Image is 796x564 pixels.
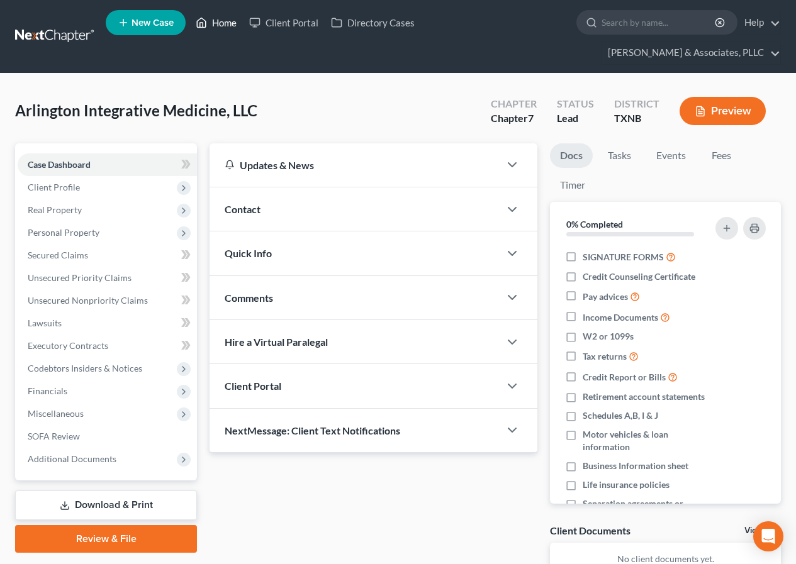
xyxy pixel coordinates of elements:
a: Docs [550,143,593,168]
a: Unsecured Priority Claims [18,267,197,289]
div: Status [557,97,594,111]
span: 7 [528,112,534,124]
div: Chapter [491,97,537,111]
div: District [614,97,659,111]
span: Lawsuits [28,318,62,328]
span: Codebtors Insiders & Notices [28,363,142,373]
span: Credit Counseling Certificate [583,270,695,283]
a: Client Portal [243,11,325,34]
a: Secured Claims [18,244,197,267]
span: Schedules A,B, I & J [583,409,658,422]
span: Motor vehicles & loan information [583,428,712,453]
a: Fees [701,143,741,168]
span: Case Dashboard [28,159,91,170]
span: Comments [225,292,273,304]
span: SIGNATURE FORMS [583,251,664,263]
div: Chapter [491,111,537,126]
div: Open Intercom Messenger [753,521,783,551]
button: Preview [680,97,766,125]
span: Income Documents [583,311,658,324]
span: Additional Documents [28,453,116,464]
span: Credit Report or Bills [583,371,666,384]
span: Real Property [28,204,82,215]
span: Financials [28,385,67,396]
span: Arlington Integrative Medicine, LLC [15,101,257,119]
span: Pay advices [583,290,628,303]
a: Case Dashboard [18,153,197,176]
strong: 0% Completed [566,219,623,229]
a: SOFA Review [18,425,197,448]
a: Lawsuits [18,312,197,335]
span: Personal Property [28,227,99,238]
a: Tasks [598,143,641,168]
a: Unsecured Nonpriority Claims [18,289,197,312]
span: Contact [225,203,261,215]
span: Secured Claims [28,250,88,260]
span: Business Information sheet [583,460,688,472]
span: Executory Contracts [28,340,108,351]
span: Unsecured Nonpriority Claims [28,295,148,306]
span: Unsecured Priority Claims [28,272,132,283]
span: Quick Info [225,247,272,259]
span: Tax returns [583,350,627,363]
span: Life insurance policies [583,478,670,491]
input: Search by name... [602,11,717,34]
span: Miscellaneous [28,408,84,419]
span: Separation agreements or decrees of divorces [583,497,712,523]
a: [PERSON_NAME] & Associates, PLLC [602,41,780,64]
span: New Case [132,18,174,28]
span: W2 or 1099s [583,330,634,343]
a: Help [738,11,780,34]
span: NextMessage: Client Text Notifications [225,424,400,436]
a: Directory Cases [325,11,421,34]
div: Lead [557,111,594,126]
a: Review & File [15,525,197,553]
a: Events [646,143,696,168]
a: Download & Print [15,490,197,520]
span: Client Profile [28,182,80,192]
span: Retirement account statements [583,390,705,403]
div: Client Documents [550,524,631,537]
a: Timer [550,173,595,197]
div: Updates & News [225,158,485,172]
span: Client Portal [225,380,281,392]
a: Executory Contracts [18,335,197,357]
span: SOFA Review [28,431,80,441]
span: Hire a Virtual Paralegal [225,336,328,348]
div: TXNB [614,111,659,126]
a: View All [744,526,776,535]
a: Home [189,11,243,34]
